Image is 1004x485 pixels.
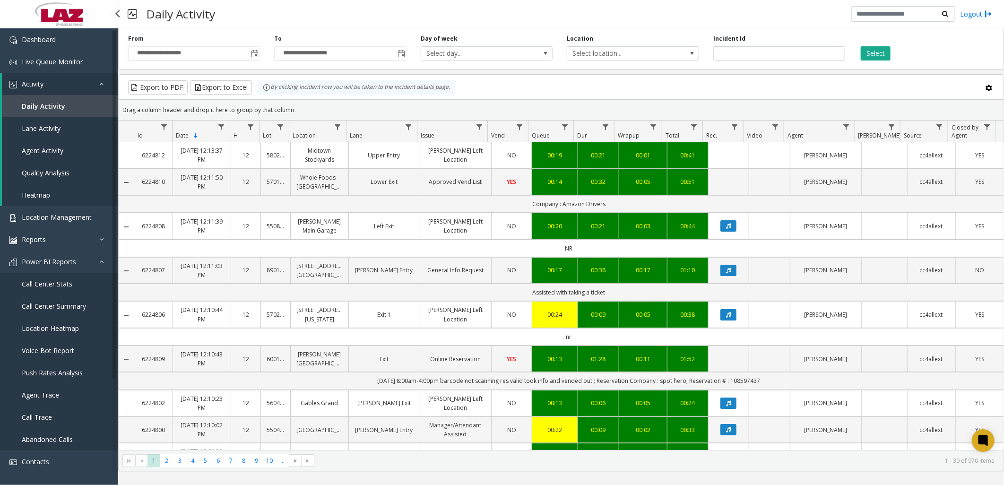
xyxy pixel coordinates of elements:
[952,123,978,139] span: Closed by Agent
[538,177,572,186] div: 00:14
[179,421,225,439] a: [DATE] 12:10:02 PM
[584,310,613,319] div: 00:09
[647,121,660,133] a: Wrapup Filter Menu
[497,266,527,275] a: NO
[179,394,225,412] a: [DATE] 12:10:23 PM
[296,146,342,164] a: Midtown Stockyards
[267,222,285,231] a: 550801
[728,121,741,133] a: Rec. Filter Menu
[22,390,59,399] span: Agent Trace
[244,121,257,133] a: H Filter Menu
[796,177,856,186] a: [PERSON_NAME]
[9,459,17,466] img: 'icon'
[179,447,225,465] a: [DATE] 12:09:32 PM
[331,121,344,133] a: Location Filter Menu
[142,2,220,26] h3: Daily Activity
[199,454,212,467] span: Page 5
[507,311,516,319] span: NO
[186,454,199,467] span: Page 4
[578,131,588,139] span: Dur
[497,355,527,364] a: YES
[584,151,613,160] div: 00:21
[2,139,118,162] a: Agent Activity
[263,84,270,91] img: infoIcon.svg
[179,305,225,323] a: [DATE] 12:10:44 PM
[913,355,950,364] a: cc4allext
[497,398,527,407] a: NO
[858,131,901,139] span: [PERSON_NAME]
[22,324,79,333] span: Location Heatmap
[267,425,285,434] a: 550417
[134,372,1004,390] td: [DATE] 8:00am-4:00pm barcode not scanning res valid took info and vended out ; Reservation Compan...
[22,146,63,155] span: Agent Activity
[22,79,43,88] span: Activity
[396,47,406,60] span: Toggle popup
[22,102,65,111] span: Daily Activity
[961,310,998,319] a: YES
[625,310,661,319] a: 00:05
[426,266,485,275] a: General Info Request
[263,454,276,467] span: Page 10
[796,266,856,275] a: [PERSON_NAME]
[9,81,17,88] img: 'icon'
[426,355,485,364] a: Online Reservation
[119,121,1004,450] div: Data table
[507,178,516,186] span: YES
[22,191,50,199] span: Heatmap
[190,80,252,95] button: Export to Excel
[673,222,702,231] a: 00:44
[492,131,505,139] span: Vend
[176,131,189,139] span: Date
[673,398,702,407] div: 00:24
[796,425,856,434] a: [PERSON_NAME]
[975,311,984,319] span: YES
[22,35,56,44] span: Dashboard
[160,454,173,467] span: Page 2
[538,425,572,434] a: 00:22
[134,284,1004,301] td: Assisted with taking a ticket
[625,222,661,231] div: 00:03
[421,47,526,60] span: Select day...
[507,222,516,230] span: NO
[584,177,613,186] a: 00:32
[584,266,613,275] a: 00:36
[673,266,702,275] a: 01:10
[173,454,186,467] span: Page 3
[538,355,572,364] a: 00:13
[625,425,661,434] a: 00:02
[9,36,17,44] img: 'icon'
[584,355,613,364] a: 01:28
[538,310,572,319] a: 00:24
[237,151,255,160] a: 12
[119,355,134,363] a: Collapse Details
[769,121,782,133] a: Video Filter Menu
[179,350,225,368] a: [DATE] 12:10:43 PM
[688,121,701,133] a: Total Filter Menu
[296,398,342,407] a: Gables Grand
[192,132,199,139] span: Sortable
[513,121,526,133] a: Vend Filter Menu
[128,80,188,95] button: Export to PDF
[584,398,613,407] a: 00:06
[559,121,571,133] a: Queue Filter Menu
[140,425,167,434] a: 6224800
[961,222,998,231] a: YES
[625,355,661,364] a: 00:11
[421,35,458,43] label: Day of week
[625,266,661,275] a: 00:17
[274,35,282,43] label: To
[673,355,702,364] div: 01:52
[913,310,950,319] a: cc4allext
[497,222,527,231] a: NO
[975,178,984,186] span: YES
[975,426,984,434] span: YES
[157,121,170,133] a: Id Filter Menu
